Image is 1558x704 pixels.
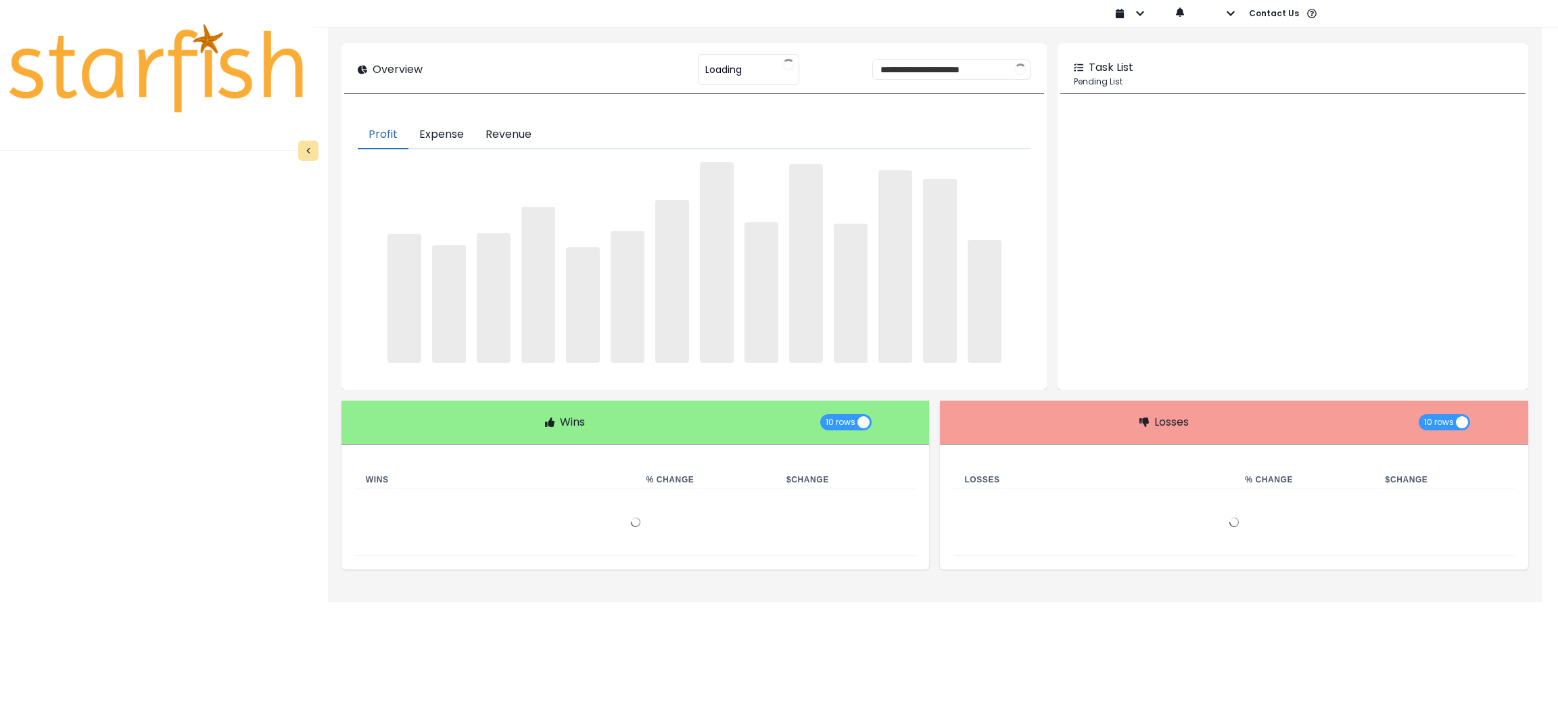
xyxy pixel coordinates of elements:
span: ‌ [477,233,511,363]
span: ‌ [700,162,734,363]
span: ‌ [878,170,912,363]
p: Losses [1154,414,1189,430]
span: ‌ [745,222,778,363]
span: 10 rows [826,414,855,430]
th: $ Change [776,472,916,488]
p: Overview [373,61,423,78]
span: ‌ [611,231,644,363]
th: $ Change [1375,472,1515,488]
span: ‌ [655,200,689,363]
span: ‌ [432,245,466,363]
span: ‌ [566,247,600,363]
button: Expense [408,121,475,149]
span: Loading [705,55,742,84]
button: Revenue [475,121,542,149]
span: ‌ [387,234,421,363]
span: ‌ [521,207,555,363]
th: Losses [953,472,1234,488]
span: ‌ [923,179,957,363]
p: Task List [1089,59,1133,76]
span: 10 rows [1424,414,1454,430]
span: ‌ [968,240,1001,363]
span: ‌ [834,224,868,363]
span: ‌ [789,164,823,363]
p: Pending List [1074,76,1512,88]
th: Wins [355,472,636,488]
th: % Change [636,472,776,488]
p: Wins [560,414,585,430]
button: Profit [358,121,408,149]
th: % Change [1234,472,1374,488]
